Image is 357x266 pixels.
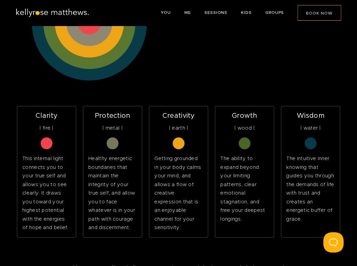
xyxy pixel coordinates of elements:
p: The ability to expand beyond your limiting patterns, clear emotional stagnation, and free your de... [220,154,269,223]
a: Kellyrose Matthews logo [15,12,90,19]
a: YOU [161,10,171,15]
img: Kellyrose Matthews logo [15,8,90,18]
p: | water | [286,124,335,133]
p: | fire | [22,124,71,133]
a: KIDS [241,10,252,15]
h4: Protection [88,111,137,120]
iframe: Toggle Customer Support [323,232,343,252]
p: | metal | [88,124,137,133]
p: Healthy energetic boundaries that maintain the integrity of your true self, and allow you to face... [88,154,137,232]
span: BOOK NOW [306,11,333,15]
a: SESSIONS [204,10,227,15]
a: BOOK NOW [297,5,341,21]
p: This internal light connects you to your true self and allows you to see clearly. It draws you to... [22,154,71,232]
h4: Clarity [22,111,71,120]
p: | wood | [220,124,269,133]
h4: Creativity [154,111,203,120]
p: | earth | [154,124,203,133]
p: Getting grounded in your body calms your mind, and allows a flow of creative expression that is a... [154,154,203,232]
p: The intuitive inner knowing that guides you through the demands of life with trust and creates an... [286,154,335,223]
a: GROUPS [265,10,284,15]
h4: Wisdom [286,111,335,120]
a: ME [184,10,191,15]
h4: Growth [220,111,269,120]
